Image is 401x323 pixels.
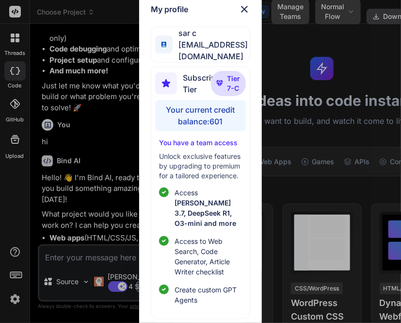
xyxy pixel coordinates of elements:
[175,199,236,227] span: [PERSON_NAME] 3.7, DeepSeek R1, O3-mini and more
[175,187,242,228] p: Access
[175,236,242,277] span: Access to Web Search, Code Generator, Article Writer checklist
[161,42,166,47] img: profile
[159,187,169,197] img: checklist
[159,138,242,148] p: You have a team access
[155,100,246,131] div: Your current credit balance: 601
[159,236,169,246] img: checklist
[183,72,230,95] span: Subscription Tier
[216,80,223,86] img: premium
[151,3,188,15] h1: My profile
[155,72,177,94] img: subscription
[227,74,240,93] span: Tier 7-C
[159,285,169,294] img: checklist
[175,285,242,305] span: Create custom GPT Agents
[159,152,242,181] p: Unlock exclusive features by upgrading to premium for a tailored experience.
[173,27,249,39] span: sar c
[239,3,250,15] img: close
[173,39,249,62] span: [EMAIL_ADDRESS][DOMAIN_NAME]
